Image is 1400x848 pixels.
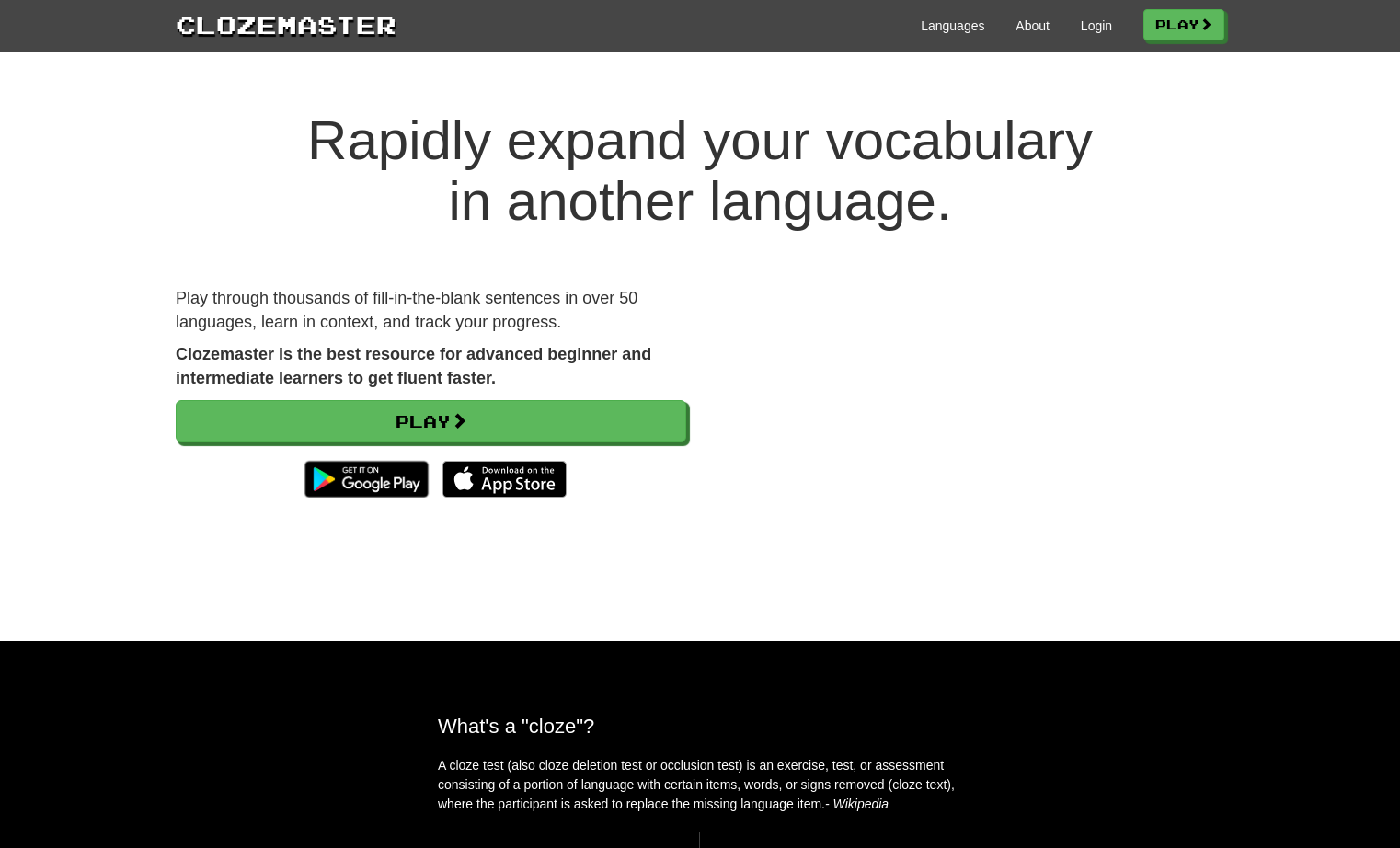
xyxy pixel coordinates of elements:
a: About [1016,17,1050,35]
em: - Wikipedia [825,796,889,811]
a: Clozemaster [176,7,396,41]
p: Play through thousands of fill-in-the-blank sentences in over 50 languages, learn in context, and... [176,287,686,334]
img: Download_on_the_App_Store_Badge_US-UK_135x40-25178aeef6eb6b83b96f5f2d004eda3bffbb37122de64afbaef7... [442,461,567,498]
p: A cloze test (also cloze deletion test or occlusion test) is an exercise, test, or assessment con... [438,756,962,814]
img: Get it on Google Play [295,452,438,507]
strong: Clozemaster is the best resource for advanced beginner and intermediate learners to get fluent fa... [176,345,651,387]
h2: What's a "cloze"? [438,715,962,738]
a: Languages [921,17,984,35]
a: Play [1143,9,1224,40]
a: Login [1081,17,1112,35]
a: Play [176,400,686,442]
